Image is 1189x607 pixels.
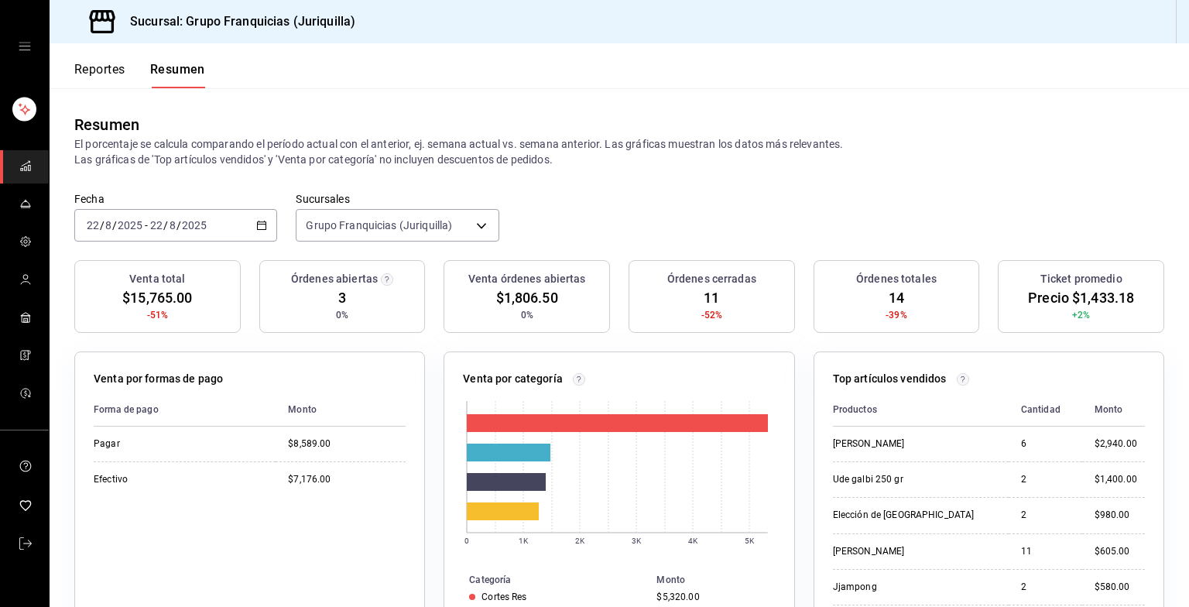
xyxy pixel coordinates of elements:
div: Cortes Res [481,592,526,602]
p: Venta por formas de pago [94,371,223,387]
label: Fecha [74,194,277,204]
input: -- [149,219,163,231]
p: Top artículos vendidos [833,371,947,387]
span: / [112,219,117,231]
h3: Órdenes totales [856,271,937,287]
th: Forma de pago [94,393,276,427]
div: Ude galbi 250 gr [833,473,988,486]
div: $5,320.00 [656,592,769,602]
div: $580.00 [1095,581,1145,594]
button: cajón abierto [19,40,31,53]
th: Productos [833,393,1009,427]
h3: Órdenes cerradas [667,271,756,287]
th: Cantidad [1009,393,1082,427]
button: Resumen [150,62,205,88]
div: Pestañas de navegación [74,62,205,88]
label: Sucursales [296,194,499,204]
h3: Sucursal: Grupo Franquicias (Juriquilla) [118,12,355,31]
div: Resumen [74,113,139,136]
span: $15,765.00 [122,287,192,308]
span: -52% [701,308,723,322]
input: -- [169,219,176,231]
div: 2 [1021,581,1070,594]
h3: Ticket promedio [1040,271,1122,287]
text: 2K [575,537,585,545]
text: 4K [688,537,698,545]
text: 0 [464,537,469,545]
div: $8,589.00 [288,437,406,451]
div: 11 [1021,545,1070,558]
input: -- [86,219,100,231]
div: $1,400.00 [1095,473,1145,486]
div: 2 [1021,509,1070,522]
span: / [100,219,105,231]
font: Reportes [74,62,125,77]
text: 3K [632,537,642,545]
div: [PERSON_NAME] [833,437,988,451]
span: 11 [704,287,719,308]
th: Monto [650,571,793,588]
span: 0% [336,308,348,322]
span: 0% [521,308,533,322]
span: -39% [886,308,907,322]
input: -- [105,219,112,231]
text: 5K [745,537,755,545]
span: / [163,219,168,231]
div: Elección de [GEOGRAPHIC_DATA] [833,509,988,522]
input: ---- [181,219,207,231]
p: El porcentaje se calcula comparando el período actual con el anterior, ej. semana actual vs. sema... [74,136,1164,167]
span: $1,806.50 [496,287,558,308]
span: 3 [338,287,346,308]
th: Categoría [444,571,650,588]
th: Monto [1082,393,1145,427]
h3: Venta total [129,271,185,287]
span: Precio $1,433.18 [1028,287,1134,308]
h3: Órdenes abiertas [291,271,378,287]
div: $2,940.00 [1095,437,1145,451]
span: +2% [1072,308,1090,322]
div: 2 [1021,473,1070,486]
h3: Venta órdenes abiertas [468,271,586,287]
p: Venta por categoría [463,371,563,387]
span: Grupo Franquicias (Juriquilla) [306,218,452,233]
span: 14 [889,287,904,308]
div: Efectivo [94,473,248,486]
div: $7,176.00 [288,473,406,486]
text: 1K [519,537,529,545]
div: Pagar [94,437,248,451]
th: Monto [276,393,406,427]
div: $980.00 [1095,509,1145,522]
div: Jjampong [833,581,988,594]
input: ---- [117,219,143,231]
span: - [145,219,148,231]
div: 6 [1021,437,1070,451]
span: -51% [147,308,169,322]
span: / [176,219,181,231]
div: $605.00 [1095,545,1145,558]
div: [PERSON_NAME] [833,545,988,558]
